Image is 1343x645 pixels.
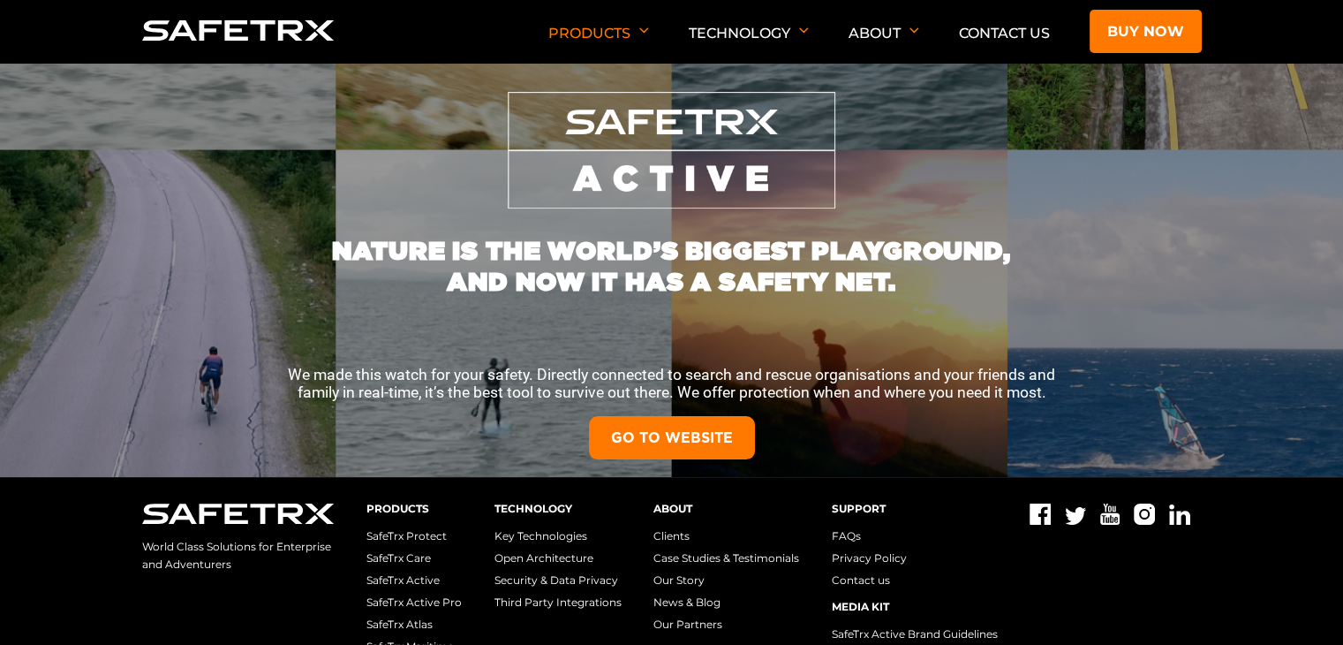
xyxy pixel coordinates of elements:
a: Case Studies & Testimonials [653,551,799,565]
img: Logo SafeTrx [142,20,335,41]
a: SafeTrx Protect [366,529,447,543]
img: Instagram icon [1134,504,1155,525]
a: News & Blog [653,596,721,609]
h1: NATURE IS THE WORLD’S BIGGEST PLAYGROUND, AND NOW IT HAS A SAFETY NET. [319,209,1025,297]
a: SafeTrx Atlas [366,618,433,631]
a: Clients [653,529,690,543]
img: Linkedin icon [1169,505,1190,525]
a: Contact Us [959,25,1050,42]
img: Facebook icon [1030,504,1051,525]
p: About [849,25,919,64]
a: Contact us [832,573,890,587]
img: Twitter icon [1065,507,1086,525]
a: SafeTrx Active [366,573,440,587]
a: SafeTrx Active Pro [366,596,462,609]
a: Security & Data Privacy [494,573,618,587]
a: Open Architecture [494,551,593,565]
a: SafeTrx Active Brand Guidelines [832,627,998,641]
h3: Support [832,504,998,514]
img: Arrow down icon [799,27,809,34]
img: Arrow down icon [909,27,919,34]
p: Products [548,25,649,64]
h3: Technology [494,504,622,514]
a: Privacy Policy [832,551,907,565]
h3: Media Kit [832,602,998,612]
a: GO TO WEBSITE [589,416,755,459]
a: SafeTrx Care [366,551,431,565]
h3: About [653,504,799,514]
img: SafeTrx Active Logo [508,92,835,208]
a: Third Party Integrations [494,596,622,609]
a: Our Story [653,573,705,587]
p: Technology [689,25,809,64]
h2: THE WORLD’S FIRST CONNECTED OUTDOOR SPORTS SAFETY WATCH [134,40,1209,92]
a: FAQs [832,529,861,543]
p: World Class Solutions for Enterprise and Adventurers [142,538,335,573]
a: Key Technologies [494,529,587,543]
img: Youtube icon [1100,504,1120,525]
img: Safetrx logo [142,504,335,524]
iframe: Chat Widget [1255,560,1343,645]
img: Arrow down icon [639,27,649,34]
a: Buy now [1090,10,1202,53]
h3: Products [366,504,462,514]
a: Our Partners [653,618,722,631]
p: We made this watch for your safety. Directly connected to search and rescue organisations and you... [275,366,1069,401]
